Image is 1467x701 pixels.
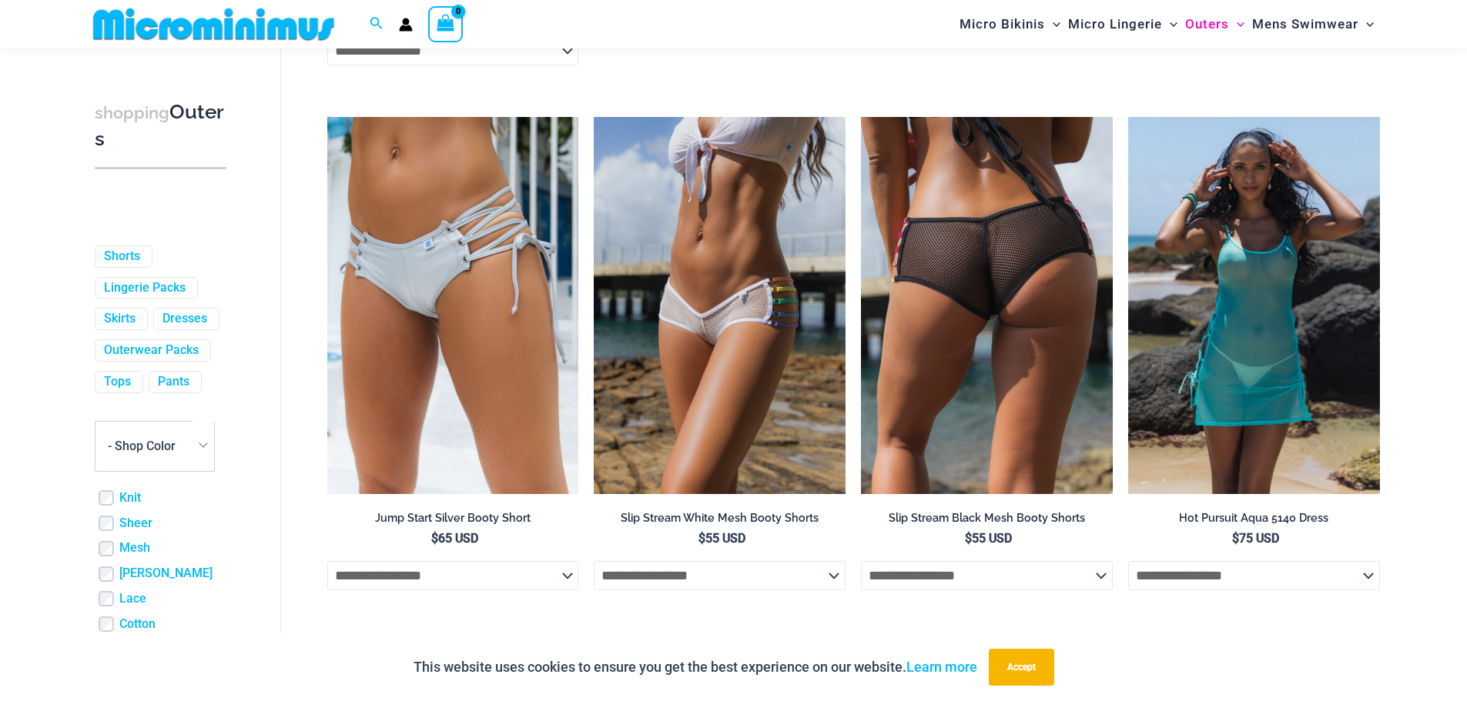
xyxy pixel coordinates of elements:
[95,422,214,471] span: - Shop Color
[95,99,226,152] h3: Outers
[1185,5,1229,44] span: Outers
[104,280,186,296] a: Lingerie Packs
[95,103,169,122] span: shopping
[594,117,846,494] img: Slip Stream White Multi 5024 Shorts 08
[1068,5,1162,44] span: Micro Lingerie
[1128,117,1380,494] a: Hot Pursuit Aqua 5140 Dress 01Hot Pursuit Aqua 5140 Dress 06Hot Pursuit Aqua 5140 Dress 06
[327,511,579,531] a: Jump Start Silver Booty Short
[119,566,213,582] a: [PERSON_NAME]
[399,18,413,32] a: Account icon link
[104,374,131,390] a: Tops
[965,531,972,546] span: $
[119,490,141,506] a: Knit
[104,343,199,359] a: Outerwear Packs
[119,616,156,633] a: Cotton
[965,531,1012,546] bdi: 55 USD
[119,541,150,557] a: Mesh
[1252,5,1358,44] span: Mens Swimwear
[158,374,189,390] a: Pants
[119,591,146,607] a: Lace
[431,531,478,546] bdi: 65 USD
[698,531,745,546] bdi: 55 USD
[431,531,438,546] span: $
[861,511,1113,526] h2: Slip Stream Black Mesh Booty Shorts
[698,531,705,546] span: $
[1232,531,1239,546] span: $
[327,117,579,494] a: Jump Start Silver 5594 Shorts 01Jump Start Silver 5594 Shorts 02Jump Start Silver 5594 Shorts 02
[1045,5,1060,44] span: Menu Toggle
[1248,5,1378,44] a: Mens SwimwearMenu ToggleMenu Toggle
[989,649,1054,686] button: Accept
[1181,5,1248,44] a: OutersMenu ToggleMenu Toggle
[108,439,176,454] span: - Shop Color
[861,117,1113,494] img: Slip Stream Black Multi 5024 Shorts 05
[327,511,579,526] h2: Jump Start Silver Booty Short
[1128,511,1380,526] h2: Hot Pursuit Aqua 5140 Dress
[119,516,152,532] a: Sheer
[87,7,340,42] img: MM SHOP LOGO FLAT
[414,656,977,679] p: This website uses cookies to ensure you get the best experience on our website.
[861,511,1113,531] a: Slip Stream Black Mesh Booty Shorts
[906,659,977,675] a: Learn more
[956,5,1064,44] a: Micro BikinisMenu ToggleMenu Toggle
[861,117,1113,494] a: Slip Stream Black Multi 5024 Shorts 0Slip Stream Black Multi 5024 Shorts 05Slip Stream Black Mult...
[104,312,136,328] a: Skirts
[960,5,1045,44] span: Micro Bikinis
[162,312,207,328] a: Dresses
[594,117,846,494] a: Slip Stream White Multi 5024 Shorts 08Slip Stream White Multi 5024 Shorts 10Slip Stream White Mul...
[95,421,215,472] span: - Shop Color
[1162,5,1177,44] span: Menu Toggle
[1232,531,1279,546] bdi: 75 USD
[104,249,140,265] a: Shorts
[594,511,846,531] a: Slip Stream White Mesh Booty Shorts
[1128,511,1380,531] a: Hot Pursuit Aqua 5140 Dress
[1229,5,1244,44] span: Menu Toggle
[953,2,1381,46] nav: Site Navigation
[428,6,464,42] a: View Shopping Cart, empty
[1064,5,1181,44] a: Micro LingerieMenu ToggleMenu Toggle
[594,511,846,526] h2: Slip Stream White Mesh Booty Shorts
[1128,117,1380,494] img: Hot Pursuit Aqua 5140 Dress 01
[1358,5,1374,44] span: Menu Toggle
[327,117,579,494] img: Jump Start Silver 5594 Shorts 01
[370,15,383,34] a: Search icon link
